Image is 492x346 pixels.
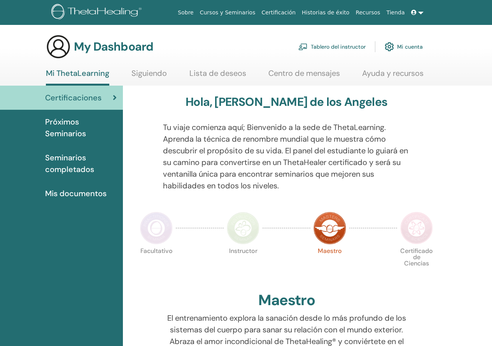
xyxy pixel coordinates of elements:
[46,68,109,86] a: Mi ThetaLearning
[74,40,153,54] h3: My Dashboard
[313,248,346,281] p: Maestro
[140,212,173,244] img: Practitioner
[45,116,117,139] span: Próximos Seminarios
[258,5,299,20] a: Certificación
[45,152,117,175] span: Seminarios completados
[362,68,424,84] a: Ayuda y recursos
[45,92,102,104] span: Certificaciones
[400,212,433,244] img: Certificate of Science
[385,38,423,55] a: Mi cuenta
[298,43,308,50] img: chalkboard-teacher.svg
[298,38,366,55] a: Tablero del instructor
[227,248,259,281] p: Instructor
[383,5,408,20] a: Tienda
[385,40,394,53] img: cog.svg
[258,292,315,309] h2: Maestro
[131,68,167,84] a: Siguiendo
[352,5,383,20] a: Recursos
[175,5,196,20] a: Sobre
[186,95,387,109] h3: Hola, [PERSON_NAME] de los Angeles
[140,248,173,281] p: Facultativo
[163,121,410,191] p: Tu viaje comienza aquí; Bienvenido a la sede de ThetaLearning. Aprenda la técnica de renombre mun...
[313,212,346,244] img: Master
[268,68,340,84] a: Centro de mensajes
[299,5,352,20] a: Historias de éxito
[197,5,259,20] a: Cursos y Seminarios
[51,4,144,21] img: logo.png
[227,212,259,244] img: Instructor
[45,188,107,199] span: Mis documentos
[189,68,246,84] a: Lista de deseos
[46,34,71,59] img: generic-user-icon.jpg
[400,248,433,281] p: Certificado de Ciencias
